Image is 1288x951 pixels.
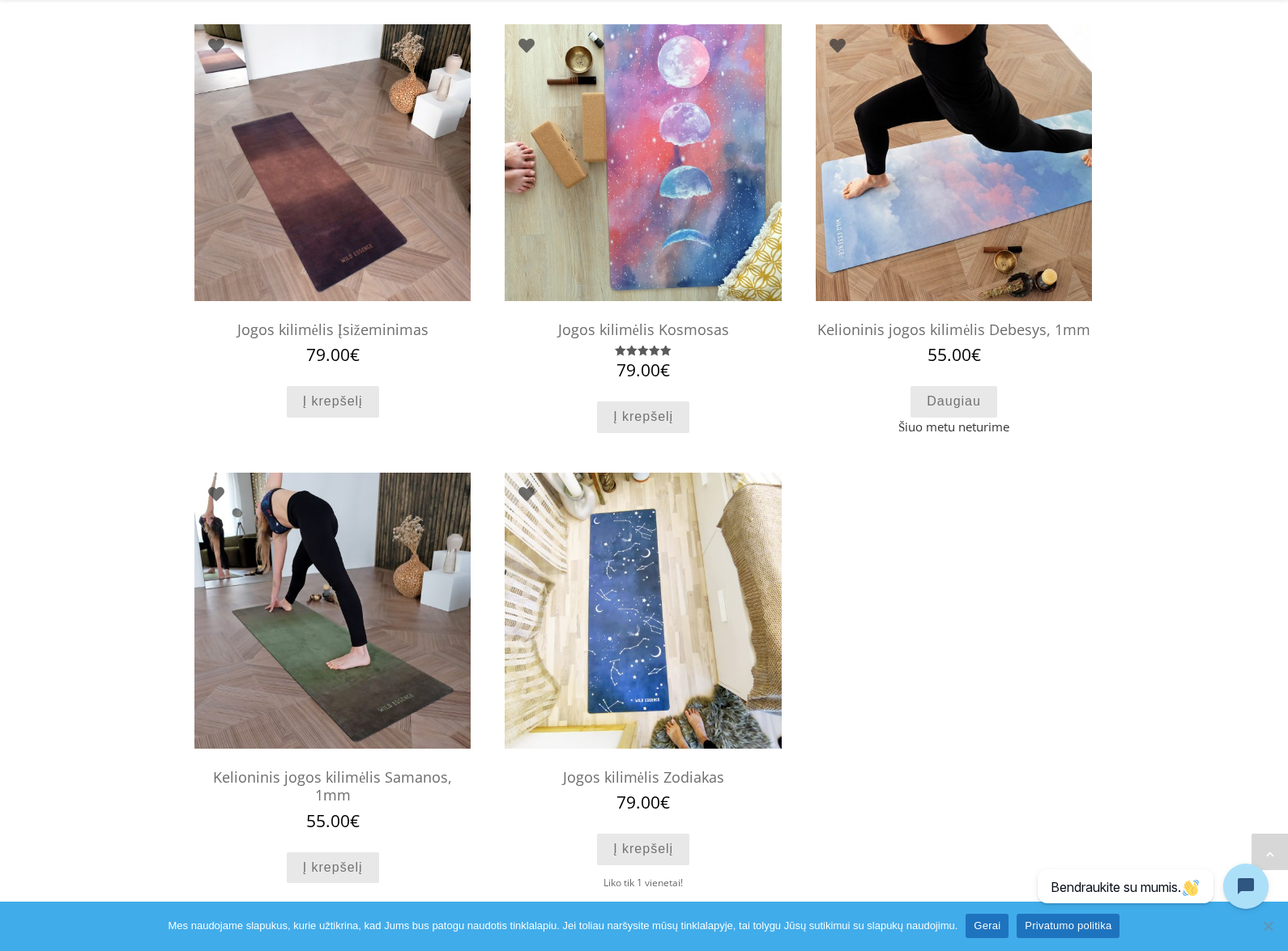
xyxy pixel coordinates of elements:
[615,346,671,356] div: Įvertinimas: 5.00 iš 5
[597,401,689,433] a: Add to cart: “Jogos kilimėlis Kosmosas”
[194,473,471,749] img: jogos kilimelis
[615,346,671,403] span: Įvertinimas: iš 5
[816,313,1092,346] h2: Kelioninis jogos kilimėlis Debesys, 1mm
[505,473,781,813] a: jogos kilimelisjogos kilimelisJogos kilimėlis Zodiakas 79.00€
[660,359,670,381] span: €
[194,761,471,812] h2: Kelioninis jogos kilimėlis Samanos, 1mm
[287,852,379,884] a: Add to cart: “Kelioninis jogos kilimėlis Samanos, 1mm”
[505,313,781,346] h2: Jogos kilimėlis Kosmosas
[194,24,471,364] a: jogos kilimeliaijogos kilimeliaiJogos kilimėlis Įsižeminimas 79.00€
[194,473,471,831] a: jogos kilimelisjogos kilimelisKelioninis jogos kilimėlis Samanos, 1mm 55.00€
[616,359,670,381] bdi: 79.00
[194,313,471,346] h2: Jogos kilimėlis Įsižeminimas
[505,873,781,892] div: Liko tik 1 vienetai!
[505,24,781,380] a: jogos kilimeliaijogos kilimeliaiJogos kilimėlis KosmosasĮvertinimas: 5.00 iš 5 79.00€
[816,418,1092,436] span: Šiuo metu neturime
[350,343,360,366] span: €
[616,791,670,813] bdi: 79.00
[816,24,1092,364] a: kelioninis kilimeliskelioninis kilimelisKelioninis jogos kilimėlis Debesys, 1mm 55.00€
[928,343,981,366] bdi: 55.00
[597,834,689,865] a: Add to cart: “Jogos kilimėlis Zodiakas”
[306,343,360,366] bdi: 79.00
[168,918,958,934] span: Mes naudojame slapukus, kurie užtikrina, kad Jums bus patogu naudotis tinklalapiu. Jei toliau nar...
[350,809,360,832] span: €
[971,343,981,366] span: €
[660,791,670,813] span: €
[306,809,360,832] bdi: 55.00
[1017,914,1120,938] a: Privatumo politika
[287,386,379,418] a: Add to cart: “Jogos kilimėlis Įsižeminimas”
[966,914,1009,938] a: Gerai
[1260,918,1276,934] span: Ne
[505,761,781,794] h2: Jogos kilimėlis Zodiakas
[911,386,997,418] a: Daugiau informacijos apie “Kelioninis jogos kilimėlis Debesys, 1mm”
